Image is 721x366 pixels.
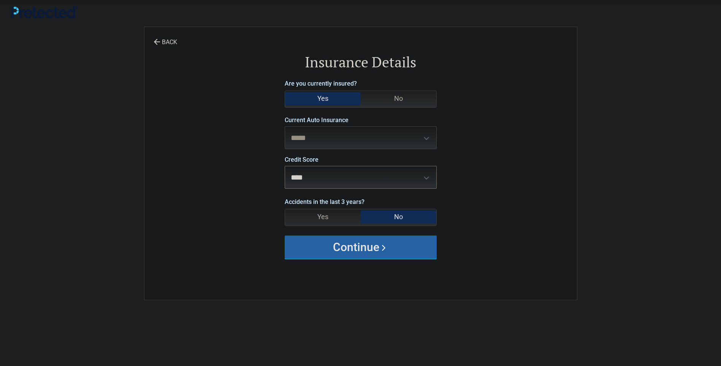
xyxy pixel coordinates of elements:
[285,78,357,89] label: Are you currently insured?
[285,197,364,207] label: Accidents in the last 3 years?
[285,236,437,258] button: Continue
[361,91,436,106] span: No
[285,157,319,163] label: Credit Score
[152,32,179,45] a: BACK
[11,6,78,18] img: Main Logo
[361,209,436,224] span: No
[285,91,361,106] span: Yes
[285,209,361,224] span: Yes
[285,117,349,123] label: Current Auto Insurance
[186,53,535,72] h2: Insurance Details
